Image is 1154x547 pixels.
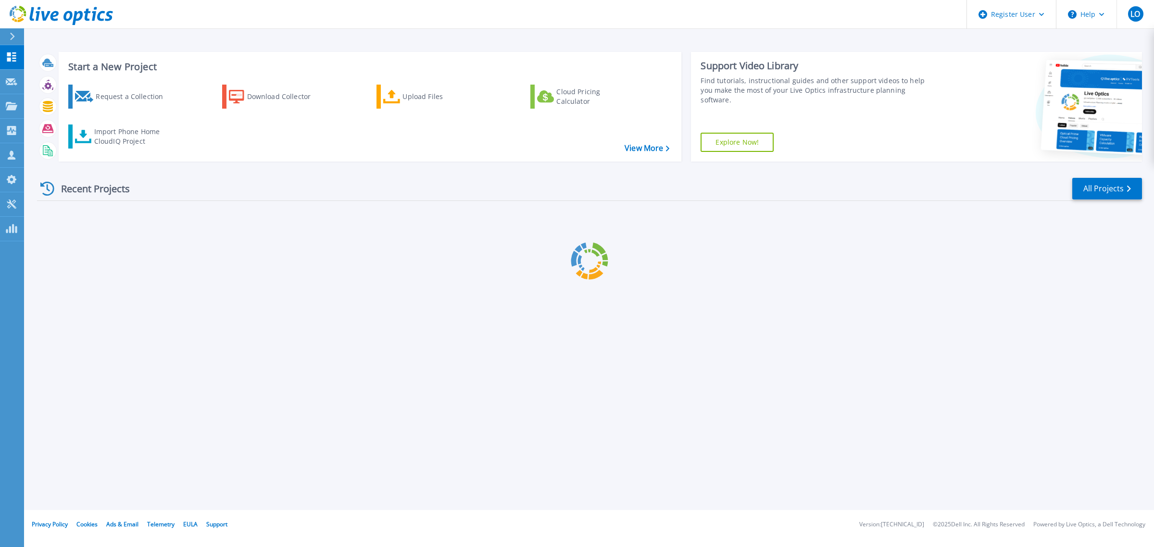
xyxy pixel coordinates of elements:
h3: Start a New Project [68,62,669,72]
div: Request a Collection [96,87,173,106]
div: Recent Projects [37,177,143,200]
a: Explore Now! [701,133,774,152]
a: Support [206,520,227,528]
a: Ads & Email [106,520,138,528]
div: Import Phone Home CloudIQ Project [94,127,169,146]
li: Version: [TECHNICAL_ID] [859,522,924,528]
a: View More [625,144,669,153]
span: LO [1130,10,1140,18]
a: Upload Files [376,85,484,109]
a: Download Collector [222,85,329,109]
a: EULA [183,520,198,528]
a: Privacy Policy [32,520,68,528]
li: © 2025 Dell Inc. All Rights Reserved [933,522,1025,528]
li: Powered by Live Optics, a Dell Technology [1033,522,1145,528]
a: All Projects [1072,178,1142,199]
a: Request a Collection [68,85,176,109]
div: Support Video Library [701,60,933,72]
div: Upload Files [402,87,479,106]
div: Cloud Pricing Calculator [556,87,633,106]
a: Cloud Pricing Calculator [530,85,638,109]
div: Download Collector [247,87,324,106]
div: Find tutorials, instructional guides and other support videos to help you make the most of your L... [701,76,933,105]
a: Cookies [76,520,98,528]
a: Telemetry [147,520,175,528]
